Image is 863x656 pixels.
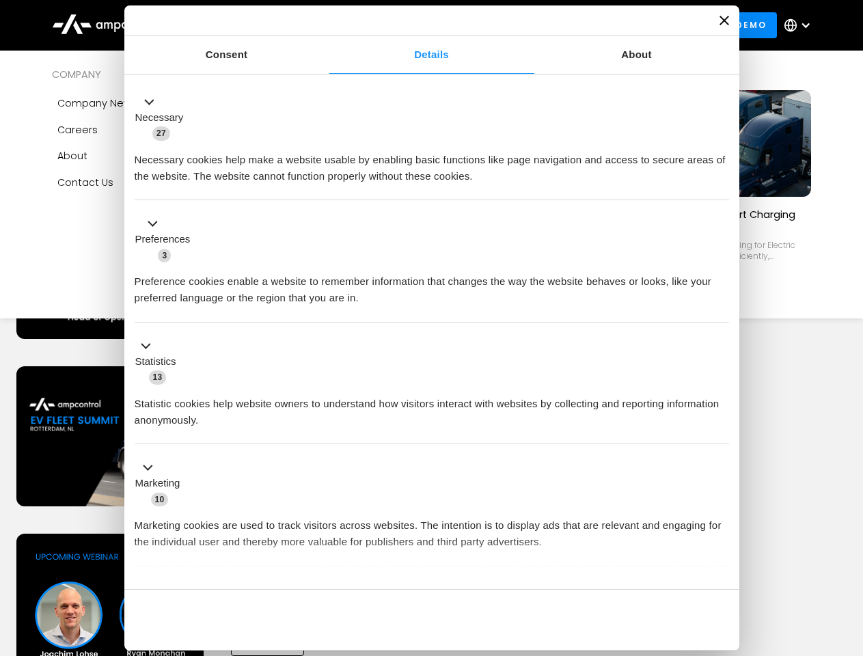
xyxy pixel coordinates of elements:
div: COMPANY [52,67,221,82]
label: Marketing [135,476,180,491]
span: 10 [151,493,169,506]
a: Details [329,36,534,74]
a: About [534,36,739,74]
label: Necessary [135,110,184,126]
a: Contact Us [52,169,221,195]
button: Necessary (27) [135,94,192,141]
a: Consent [124,36,329,74]
label: Preferences [135,232,191,247]
a: About [52,143,221,169]
span: 13 [149,370,167,384]
button: Close banner [720,16,729,25]
span: 3 [158,249,171,262]
div: Necessary cookies help make a website usable by enabling basic functions like page navigation and... [135,141,729,184]
div: Marketing cookies are used to track visitors across websites. The intention is to display ads tha... [135,507,729,550]
button: Unclassified (2) [135,582,247,599]
div: Careers [57,122,98,137]
label: Statistics [135,354,176,370]
button: Statistics (13) [135,338,184,385]
a: Company news [52,90,221,116]
div: Company news [57,96,137,111]
button: Marketing (10) [135,460,189,508]
div: Contact Us [57,175,113,190]
span: 27 [152,126,170,140]
div: Preference cookies enable a website to remember information that changes the way the website beha... [135,263,729,306]
a: Careers [52,117,221,143]
span: 2 [225,584,238,597]
div: About [57,148,87,163]
button: Okay [532,600,728,640]
button: Preferences (3) [135,216,199,264]
div: Statistic cookies help website owners to understand how visitors interact with websites by collec... [135,385,729,428]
